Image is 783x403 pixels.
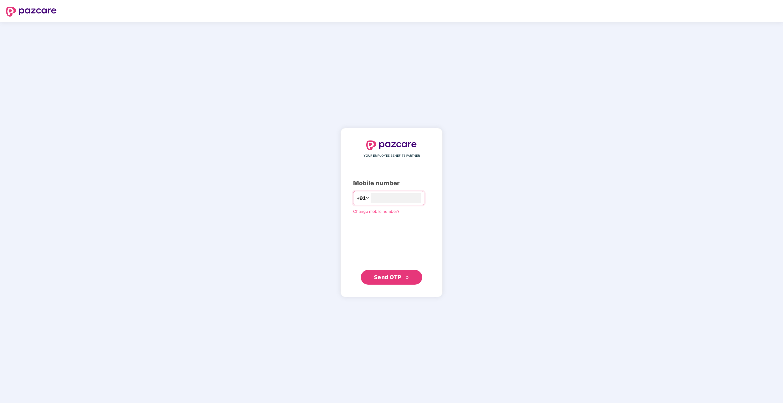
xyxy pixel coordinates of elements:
[353,178,430,188] div: Mobile number
[366,140,417,150] img: logo
[361,270,422,285] button: Send OTPdouble-right
[353,209,399,214] a: Change mobile number?
[6,7,56,17] img: logo
[364,153,420,158] span: YOUR EMPLOYEE BENEFITS PARTNER
[374,274,401,280] span: Send OTP
[405,276,409,280] span: double-right
[356,194,366,202] span: +91
[366,196,369,200] span: down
